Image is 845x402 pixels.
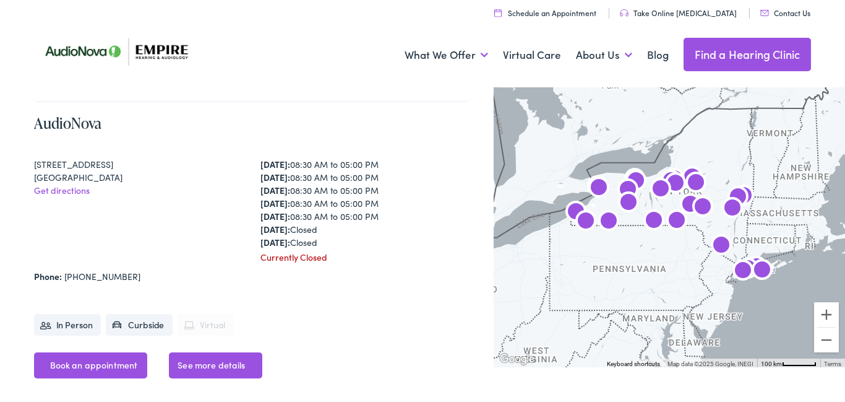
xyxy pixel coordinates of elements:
[688,193,718,223] div: AudioNova
[594,208,624,237] div: AudioNova
[614,189,643,219] div: AudioNova
[676,191,705,221] div: AudioNova
[497,351,538,367] img: Google
[34,352,148,378] a: Book an appointment
[647,32,669,78] a: Blog
[620,165,650,195] div: AudioNova
[576,32,632,78] a: About Us
[34,184,90,196] a: Get directions
[561,198,591,228] div: AudioNova
[723,183,753,213] div: AudioNova
[571,208,601,237] div: AudioNova
[620,7,737,18] a: Take Online [MEDICAL_DATA]
[584,174,614,204] div: AudioNova
[169,352,262,378] a: See more details
[706,232,736,261] div: AudioNova
[659,165,689,195] div: Empire Hearing &#038; Audiology by AudioNova
[656,167,686,197] div: AudioNova
[405,32,488,78] a: What We Offer
[757,359,820,367] button: Map Scale: 100 km per 52 pixels
[718,194,747,224] div: AudioNova
[34,171,243,184] div: [GEOGRAPHIC_DATA]
[260,184,290,196] strong: [DATE]:
[34,113,101,133] a: AudioNova
[729,182,758,212] div: AudioNova
[761,360,782,367] span: 100 km
[814,302,839,327] button: Zoom in
[667,360,753,367] span: Map data ©2025 Google, INEGI
[494,7,596,18] a: Schedule an Appointment
[260,171,290,183] strong: [DATE]:
[620,9,628,17] img: utility icon
[178,314,234,336] li: Virtual
[613,176,643,206] div: AudioNova
[742,253,771,283] div: AudioNova
[733,255,763,285] div: AudioNova
[497,351,538,367] a: Open this area in Google Maps (opens a new window)
[760,10,769,16] img: utility icon
[260,210,290,222] strong: [DATE]:
[684,38,812,71] a: Find a Hearing Clinic
[681,169,711,199] div: AudioNova
[260,236,290,248] strong: [DATE]:
[494,9,502,17] img: utility icon
[639,207,669,237] div: Empire Hearing &#038; Audiology by AudioNova
[583,173,612,203] div: AudioNova
[607,360,660,369] button: Keyboard shortcuts
[34,158,243,171] div: [STREET_ADDRESS]
[677,164,707,193] div: AudioNova
[260,223,290,235] strong: [DATE]:
[260,251,470,264] div: Currently Closed
[34,270,62,282] strong: Phone:
[662,207,692,237] div: AudioNova
[106,314,173,336] li: Curbside
[621,167,651,197] div: AudioNova
[260,197,290,209] strong: [DATE]:
[260,158,290,170] strong: [DATE]:
[661,170,690,199] div: AudioNova
[814,328,839,352] button: Zoom out
[260,158,470,249] div: 08:30 AM to 05:00 PM 08:30 AM to 05:00 PM 08:30 AM to 05:00 PM 08:30 AM to 05:00 PM 08:30 AM to 0...
[64,270,140,282] a: [PHONE_NUMBER]
[503,32,561,78] a: Virtual Care
[728,257,758,287] div: AudioNova
[824,360,841,367] a: Terms (opens in new tab)
[760,7,810,18] a: Contact Us
[34,314,101,336] li: In Person
[747,256,777,286] div: Empire Hearing &#038; Audiology by AudioNova
[646,175,676,205] div: AudioNova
